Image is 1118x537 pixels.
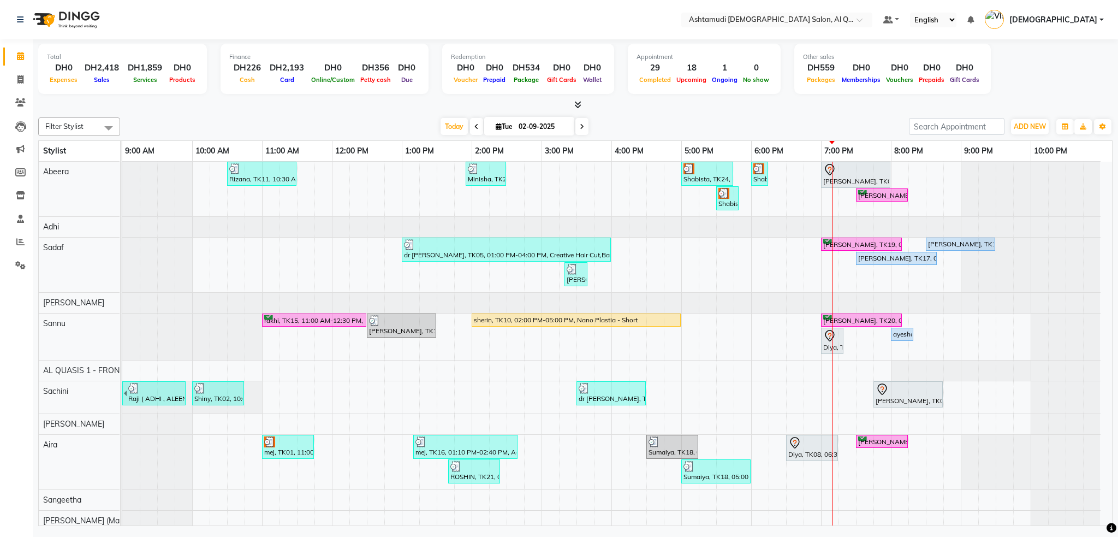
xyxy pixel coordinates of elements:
div: Total [47,52,198,62]
div: DH0 [544,62,579,74]
div: DH2,418 [80,62,123,74]
a: 9:00 PM [961,143,996,159]
div: Other sales [803,52,982,62]
span: ADD NEW [1014,122,1046,131]
span: Due [399,76,415,84]
span: Prepaid [480,76,508,84]
div: [PERSON_NAME], TK17, 08:30 PM-09:30 PM, Creative Hair Cut [927,239,994,249]
button: ADD NEW [1011,119,1049,134]
div: DH0 [480,62,508,74]
span: AL QUASIS 1 - FRONT OFFICE [43,365,153,375]
div: DH356 [358,62,394,74]
div: [PERSON_NAME], TK06, 07:45 PM-08:45 PM, Hair Spa Classic - Medium [875,383,942,406]
span: [PERSON_NAME] [43,419,104,429]
div: 1 [709,62,740,74]
div: 0 [740,62,772,74]
div: DH0 [947,62,982,74]
a: 7:00 PM [822,143,856,159]
div: DH2,193 [265,62,308,74]
div: dr [PERSON_NAME], TK05, 03:30 PM-04:30 PM, Gel Pedicure [578,383,645,404]
span: Sangeetha [43,495,81,505]
div: DH0 [308,62,358,74]
div: DH1,859 [123,62,166,74]
span: Adhi [43,222,59,232]
input: Search Appointment [909,118,1004,135]
div: DH0 [394,62,420,74]
span: Cash [237,76,258,84]
div: [PERSON_NAME] accountant, TK25, 03:20 PM-03:40 PM, Highlights Per Streak - (Schwarzkopf / L’Oréal) [566,264,586,285]
span: No show [740,76,772,84]
div: sherin, TK10, 02:00 PM-05:00 PM, Nano Plastia - Short [473,315,680,325]
span: Online/Custom [308,76,358,84]
div: Shabista, TK24, 05:00 PM-05:45 PM, Classic Manicure [682,163,732,184]
div: Diya, TK08, 07:00 PM-07:20 PM, Eyebrow Threading [822,329,842,352]
div: Shiny, TK02, 10:00 AM-10:45 AM, Dandruff Treatment [193,383,243,404]
div: DH0 [883,62,916,74]
div: [PERSON_NAME], TK19, 07:00 PM-08:10 PM, Roots Color - [MEDICAL_DATA] Free [822,239,901,250]
input: 2025-09-02 [515,119,570,135]
span: Prepaids [916,76,947,84]
span: Ongoing [709,76,740,84]
span: Today [441,118,468,135]
span: Expenses [47,76,80,84]
a: 10:00 PM [1031,143,1070,159]
span: Vouchers [883,76,916,84]
span: [PERSON_NAME] (Manager Accounts) [43,516,177,526]
span: Aira [43,440,57,450]
div: DH534 [508,62,544,74]
div: DH0 [451,62,480,74]
a: 3:00 PM [542,143,576,159]
img: Vishnu [985,10,1004,29]
div: [PERSON_NAME], TK06, 07:00 PM-08:00 PM, Gold Sheen Facial [822,163,889,186]
div: Sumaiya, TK18, 05:00 PM-06:00 PM, Classic Pedicure,Cut & File [682,461,750,482]
div: DH226 [229,62,265,74]
span: Package [511,76,542,84]
div: mej, TK16, 01:10 PM-02:40 PM, Acrylic Extension [414,436,516,457]
div: DH559 [803,62,839,74]
span: Sadaf [43,243,64,252]
div: 29 [637,62,674,74]
span: Packages [804,76,838,84]
div: Sumaiya, TK18, 04:30 PM-05:15 PM, Classic Manicure [647,436,697,457]
a: 10:00 AM [193,143,232,159]
span: Card [277,76,297,84]
span: Services [130,76,160,84]
span: Filter Stylist [45,122,84,131]
a: 6:00 PM [752,143,786,159]
img: logo [28,4,103,35]
div: DH0 [916,62,947,74]
div: Diya, TK08, 06:30 PM-07:15 PM, Classic Pedicure [787,436,837,459]
a: 5:00 PM [682,143,716,159]
span: [PERSON_NAME] [43,298,104,308]
div: Raji ( ADHI , ALEENA ), TK09, 07:00 AM-09:55 AM, Glam Make-Up/Day Make Up From,Saree Draping,Styl... [127,383,185,404]
span: Upcoming [674,76,709,84]
span: Gift Cards [947,76,982,84]
div: [PERSON_NAME], TK17, 07:30 PM-08:40 PM, Roots Color [857,253,936,263]
a: 8:00 PM [891,143,926,159]
a: 12:00 PM [332,143,371,159]
a: 1:00 PM [402,143,437,159]
div: [PERSON_NAME], TK14, 12:30 PM-01:30 PM, Creative Hair Cut [368,315,435,336]
a: 9:00 AM [122,143,157,159]
span: Products [166,76,198,84]
div: DH0 [47,62,80,74]
div: rakhi, TK15, 11:00 AM-12:30 PM, Highlights Half Head With Color (Schwarzkopf / L’Oréal) [263,315,365,326]
div: Shabista, TK24, 06:00 PM-06:15 PM, Upper Lip Threading [752,163,767,184]
div: DH0 [579,62,605,74]
a: 2:00 PM [472,143,507,159]
div: mej, TK01, 11:00 AM-11:45 AM, Classic Pedicure [263,436,313,457]
div: [PERSON_NAME], TK20, 07:00 PM-08:10 PM, Roots Color - Schwarzkopf/L’Oréal [822,315,901,326]
span: Petty cash [358,76,394,84]
span: Sales [91,76,112,84]
div: ayesha, TK29, 08:00 PM-08:20 PM, Eyebrow Threading [892,329,912,339]
div: [PERSON_NAME], TK07, 07:30 PM-08:15 PM, Classic Pedicure [857,436,907,447]
div: DH0 [839,62,883,74]
span: Sannu [43,318,66,328]
div: [PERSON_NAME], TK07, 07:30 PM-08:15 PM, Classic Pedicure [857,190,907,200]
span: Wallet [580,76,604,84]
div: Shabista, TK24, 05:30 PM-05:50 PM, Full Arms Waxing [717,188,738,209]
span: Tue [493,122,515,131]
a: 4:00 PM [612,143,646,159]
div: DH0 [166,62,198,74]
div: Minisha, TK22, 01:55 PM-02:30 PM, Upper Lip Threading,Eyebrow Threading [467,163,505,184]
